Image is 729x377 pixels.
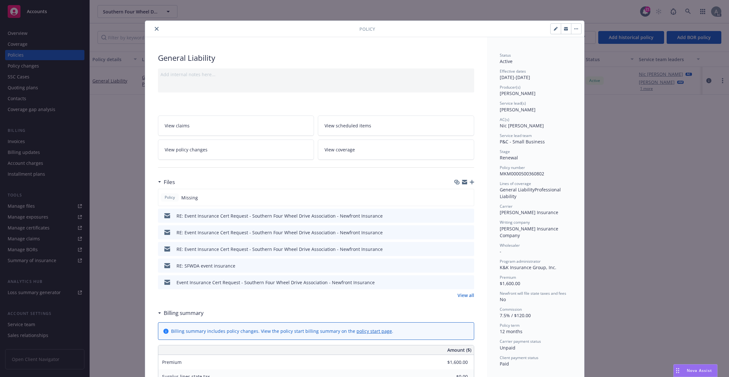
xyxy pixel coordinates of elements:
span: Commission [500,307,522,312]
button: preview file [466,246,472,253]
span: AC(s) [500,117,509,122]
div: Files [158,178,175,186]
button: preview file [466,213,472,219]
span: Professional Liability [500,187,562,199]
span: Policy [163,195,176,200]
span: [PERSON_NAME] [500,90,536,96]
span: Carrier payment status [500,339,541,344]
span: 7.5% / $120.00 [500,312,531,318]
button: download file [456,262,461,269]
div: Add internal notes here... [161,71,472,78]
span: Lines of coverage [500,181,531,186]
span: 12 months [500,328,522,334]
span: [PERSON_NAME] Insurance [500,209,558,215]
button: preview file [466,262,472,269]
span: Policy number [500,165,525,170]
span: Nic [PERSON_NAME] [500,123,544,129]
span: P&C - Small Business [500,139,545,145]
span: No [500,296,506,302]
span: Effective dates [500,68,526,74]
div: Drag to move [674,365,682,377]
span: K&K Insurance Group, Inc. [500,264,556,270]
span: Policy [359,26,375,32]
span: View policy changes [165,146,208,153]
span: Policy term [500,323,520,328]
span: View claims [165,122,190,129]
span: Program administrator [500,259,541,264]
div: Event Insurance Cert Request - Southern Four Wheel Drive Association - Newfront Insurance [176,279,375,286]
span: [PERSON_NAME] Insurance Company [500,226,560,238]
span: Nova Assist [687,368,712,373]
button: close [153,25,161,33]
div: Billing summary includes policy changes. View the policy start billing summary on the . [171,328,393,334]
button: download file [456,279,461,286]
div: Billing summary [158,309,204,317]
span: [PERSON_NAME] [500,107,536,113]
span: Unpaid [500,345,515,351]
div: General Liability [158,52,474,63]
span: Renewal [500,155,518,161]
a: policy start page [357,328,392,334]
span: Carrier [500,204,513,209]
div: RE: Event Insurance Cert Request - Southern Four Wheel Drive Association - Newfront Insurance [176,213,383,219]
span: Active [500,58,513,64]
span: Missing [181,194,198,201]
span: Service lead(s) [500,100,526,106]
span: Writing company [500,220,530,225]
a: View scheduled items [318,116,474,136]
a: View all [458,292,474,299]
a: View coverage [318,140,474,160]
span: Paid [500,361,509,367]
span: Stage [500,149,510,154]
button: download file [456,213,461,219]
button: preview file [466,279,472,286]
h3: Files [164,178,175,186]
span: View scheduled items [325,122,371,129]
div: RE: Event Insurance Cert Request - Southern Four Wheel Drive Association - Newfront Insurance [176,246,383,253]
button: Nova Assist [673,364,717,377]
button: download file [456,229,461,236]
span: - [500,248,501,254]
span: Newfront will file state taxes and fees [500,291,566,296]
span: View coverage [325,146,355,153]
span: Producer(s) [500,84,521,90]
span: $1,600.00 [500,280,520,286]
h3: Billing summary [164,309,204,317]
input: 0.00 [430,357,472,367]
a: View policy changes [158,140,314,160]
span: Amount ($) [447,347,471,353]
span: MKM0000500360802 [500,171,544,177]
span: Wholesaler [500,243,520,248]
span: Service lead team [500,133,532,138]
span: General Liability [500,187,535,193]
button: download file [456,246,461,253]
a: View claims [158,116,314,136]
div: [DATE] - [DATE] [500,68,571,81]
span: Premium [162,359,182,365]
span: Premium [500,275,516,280]
button: preview file [466,229,472,236]
div: RE: SFWDA event insurance [176,262,235,269]
span: Client payment status [500,355,538,360]
span: Status [500,52,511,58]
div: RE: Event Insurance Cert Request - Southern Four Wheel Drive Association - Newfront Insurance [176,229,383,236]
